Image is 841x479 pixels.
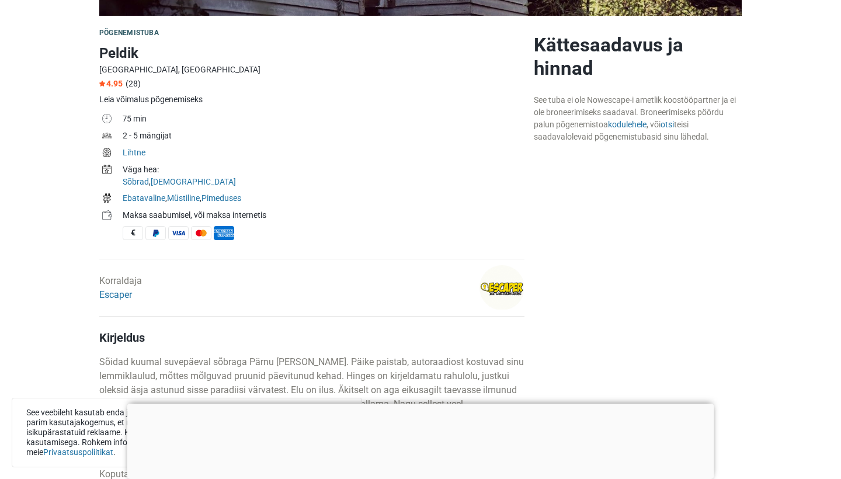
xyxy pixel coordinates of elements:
h2: Kättesaadavus ja hinnad [534,33,742,80]
h4: Kirjeldus [99,331,524,345]
a: Privaatsuspoliitikat [43,447,113,457]
img: Star [99,81,105,86]
td: , , [123,191,524,208]
img: a666587afda6e89al.png [479,265,524,310]
a: Ebatavaline [123,193,165,203]
div: [GEOGRAPHIC_DATA], [GEOGRAPHIC_DATA] [99,64,524,76]
a: Pimeduses [201,193,241,203]
div: See tuba ei ole Nowescape-i ametlik koostööpartner ja ei ole broneerimiseks saadaval. Broneerimis... [534,94,742,143]
td: 2 - 5 mängijat [123,129,524,145]
h1: Peldik [99,43,524,64]
a: otsi [661,120,674,129]
div: See veebileht kasutab enda ja kolmandate osapoolte küpsiseid, et tuua sinuni parim kasutajakogemu... [12,398,362,467]
div: Maksa saabumisel, või maksa internetis [123,209,524,221]
span: PayPal [145,226,166,240]
td: , [123,162,524,191]
span: Põgenemistuba [99,29,159,37]
span: (28) [126,79,141,88]
div: Leia võimalus põgenemiseks [99,93,524,106]
a: Müstiline [167,193,200,203]
iframe: Advertisement [127,404,714,476]
a: kodulehele [608,120,647,129]
a: Sõbrad [123,177,149,186]
a: [DEMOGRAPHIC_DATA] [151,177,236,186]
div: Väga hea: [123,164,524,176]
a: Lihtne [123,148,145,157]
td: 75 min [123,112,524,129]
div: Korraldaja [99,274,142,302]
span: American Express [214,226,234,240]
span: 4.95 [99,79,123,88]
span: Sularaha [123,226,143,240]
span: MasterCard [191,226,211,240]
a: Escaper [99,289,132,300]
span: Visa [168,226,189,240]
